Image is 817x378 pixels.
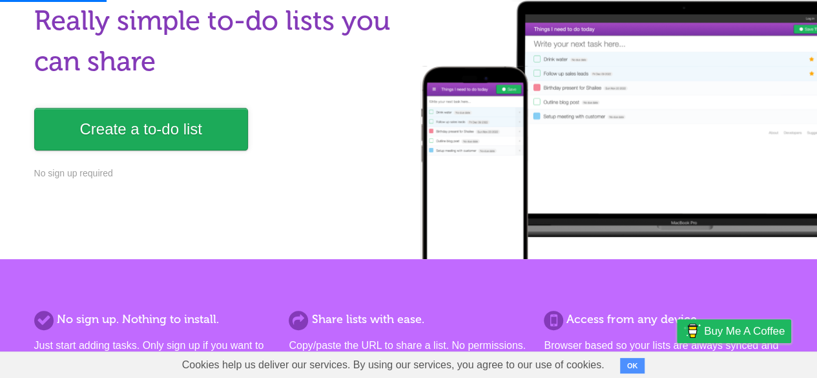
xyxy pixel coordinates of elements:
span: Buy me a coffee [704,320,785,342]
p: Copy/paste the URL to share a list. No permissions. No formal invites. It's that simple. [289,338,528,369]
button: OK [620,358,645,373]
p: No sign up required [34,167,401,180]
h2: No sign up. Nothing to install. [34,311,273,328]
span: Cookies help us deliver our services. By using our services, you agree to our use of cookies. [169,352,617,378]
h2: Access from any device. [544,311,783,328]
p: Browser based so your lists are always synced and you can access them from anywhere. [544,338,783,369]
a: Buy me a coffee [677,319,791,343]
img: Buy me a coffee [683,320,701,342]
h2: Share lists with ease. [289,311,528,328]
h1: Really simple to-do lists you can share [34,1,401,82]
a: Create a to-do list [34,108,248,151]
p: Just start adding tasks. Only sign up if you want to save more than one list. [34,338,273,369]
